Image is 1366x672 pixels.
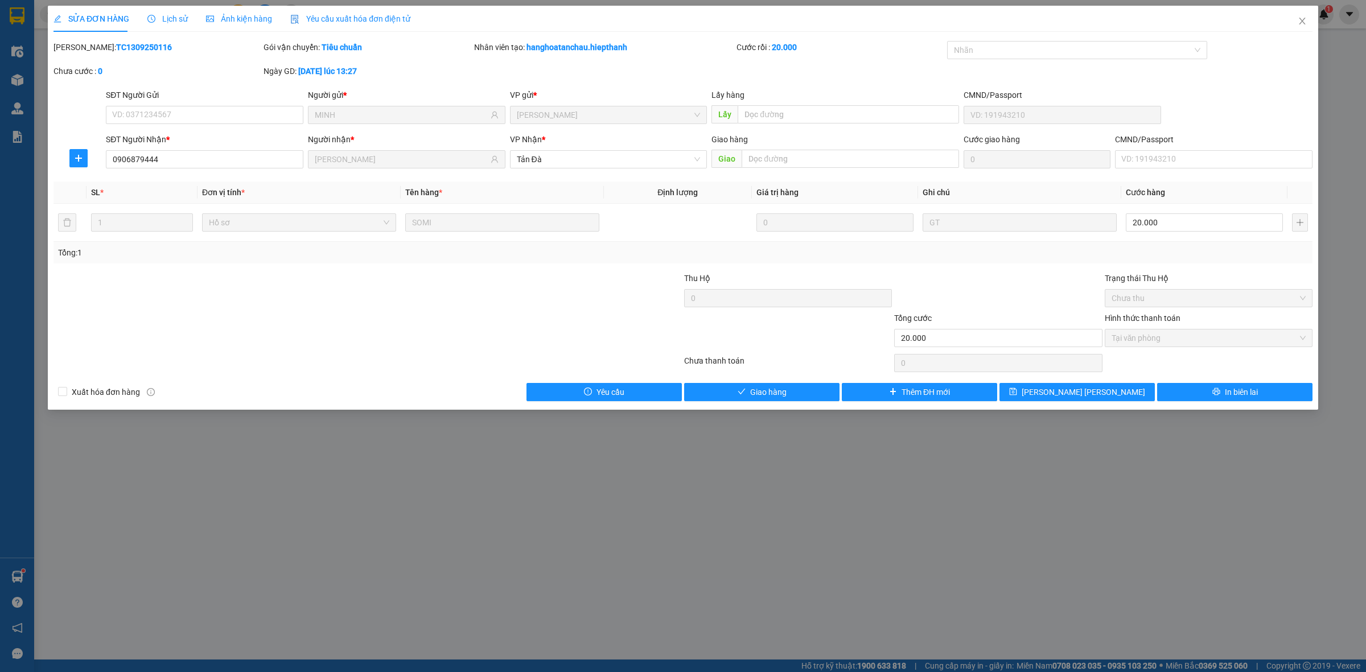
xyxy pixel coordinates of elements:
[964,150,1110,168] input: Cước giao hàng
[308,133,505,146] div: Người nhận
[405,188,442,197] span: Tên hàng
[54,65,261,77] div: Chưa cước :
[1126,188,1165,197] span: Cước hàng
[1115,133,1312,146] div: CMND/Passport
[116,43,172,52] b: TC1309250116
[964,89,1161,101] div: CMND/Passport
[517,106,701,123] span: Tân Châu
[1212,387,1220,397] span: printer
[842,383,997,401] button: plusThêm ĐH mới
[964,106,1161,124] input: VD: 191943210
[206,14,272,23] span: Ảnh kiện hàng
[58,213,76,232] button: delete
[147,388,155,396] span: info-circle
[202,188,245,197] span: Đơn vị tính
[264,65,471,77] div: Ngày GD:
[298,67,357,76] b: [DATE] lúc 13:27
[657,188,698,197] span: Định lượng
[510,135,542,144] span: VP Nhận
[756,213,914,232] input: 0
[526,383,682,401] button: exclamation-circleYêu cầu
[290,14,410,23] span: Yêu cầu xuất hóa đơn điện tử
[58,246,527,259] div: Tổng: 1
[742,150,959,168] input: Dọc đường
[738,105,959,123] input: Dọc đường
[737,41,944,53] div: Cước rồi :
[491,155,499,163] span: user
[684,274,710,283] span: Thu Hộ
[67,386,145,398] span: Xuất hóa đơn hàng
[315,153,488,166] input: Tên người nhận
[964,135,1020,144] label: Cước giao hàng
[491,111,499,119] span: user
[756,188,799,197] span: Giá trị hàng
[70,154,87,163] span: plus
[889,387,897,397] span: plus
[894,314,932,323] span: Tổng cước
[1022,386,1145,398] span: [PERSON_NAME] [PERSON_NAME]
[474,41,735,53] div: Nhân viên tạo:
[1105,272,1312,285] div: Trạng thái Thu Hộ
[147,14,188,23] span: Lịch sử
[290,15,299,24] img: icon
[106,89,303,101] div: SĐT Người Gửi
[54,41,261,53] div: [PERSON_NAME]:
[711,105,738,123] span: Lấy
[517,151,701,168] span: Tản Đà
[1009,387,1017,397] span: save
[209,214,389,231] span: Hồ sơ
[510,89,707,101] div: VP gửi
[711,135,748,144] span: Giao hàng
[54,14,129,23] span: SỬA ĐƠN HÀNG
[1112,290,1306,307] span: Chưa thu
[1157,383,1312,401] button: printerIn biên lai
[322,43,362,52] b: Tiêu chuẩn
[315,109,488,121] input: Tên người gửi
[1286,6,1318,38] button: Close
[1292,213,1308,232] button: plus
[1298,17,1307,26] span: close
[750,386,787,398] span: Giao hàng
[923,213,1117,232] input: Ghi Chú
[999,383,1155,401] button: save[PERSON_NAME] [PERSON_NAME]
[596,386,624,398] span: Yêu cầu
[98,67,102,76] b: 0
[1225,386,1258,398] span: In biên lai
[69,149,88,167] button: plus
[147,15,155,23] span: clock-circle
[308,89,505,101] div: Người gửi
[1105,314,1180,323] label: Hình thức thanh toán
[584,387,592,397] span: exclamation-circle
[902,386,950,398] span: Thêm ĐH mới
[106,133,303,146] div: SĐT Người Nhận
[684,383,840,401] button: checkGiao hàng
[206,15,214,23] span: picture
[918,182,1121,204] th: Ghi chú
[711,150,742,168] span: Giao
[264,41,471,53] div: Gói vận chuyển:
[54,15,61,23] span: edit
[738,387,746,397] span: check
[772,43,797,52] b: 20.000
[711,90,744,100] span: Lấy hàng
[526,43,627,52] b: hanghoatanchau.hiepthanh
[91,188,100,197] span: SL
[683,354,893,374] div: Chưa thanh toán
[405,213,599,232] input: VD: Bàn, Ghế
[1112,329,1306,347] span: Tại văn phòng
